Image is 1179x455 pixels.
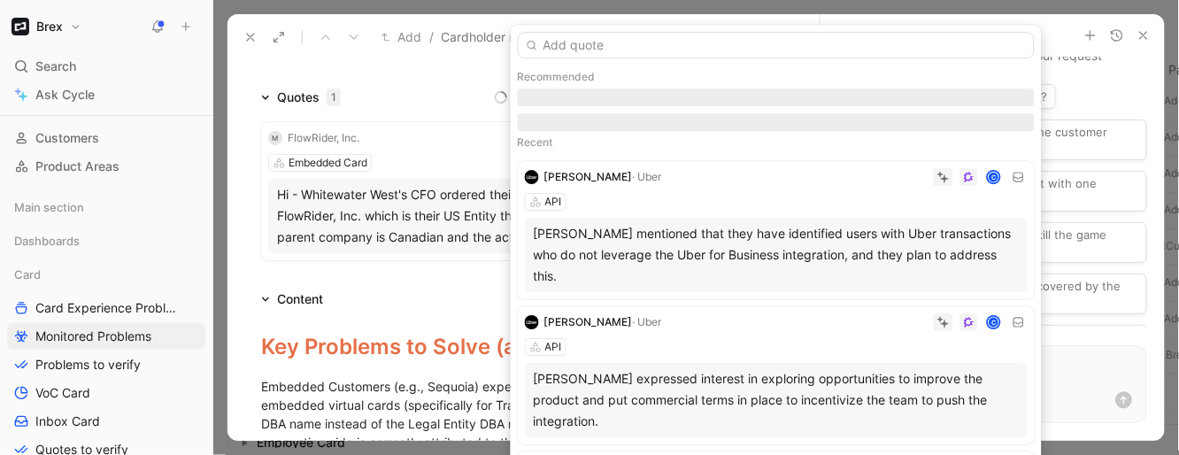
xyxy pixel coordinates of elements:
span: · Uber [633,315,662,328]
div: C [989,317,1000,328]
img: logo [525,170,539,184]
div: [PERSON_NAME] expressed interest in exploring opportunities to improve the product and put commer... [534,368,1019,432]
span: · Uber [633,170,662,183]
input: Add quote [518,32,1035,58]
span: [PERSON_NAME] [544,315,633,328]
div: [PERSON_NAME] mentioned that they have identified users with Uber transactions who do not leverag... [534,223,1019,287]
span: [PERSON_NAME] [544,170,633,183]
img: logo [525,315,539,329]
div: Recent [518,131,1035,154]
div: C [989,172,1000,183]
div: Recommended [518,66,1035,89]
